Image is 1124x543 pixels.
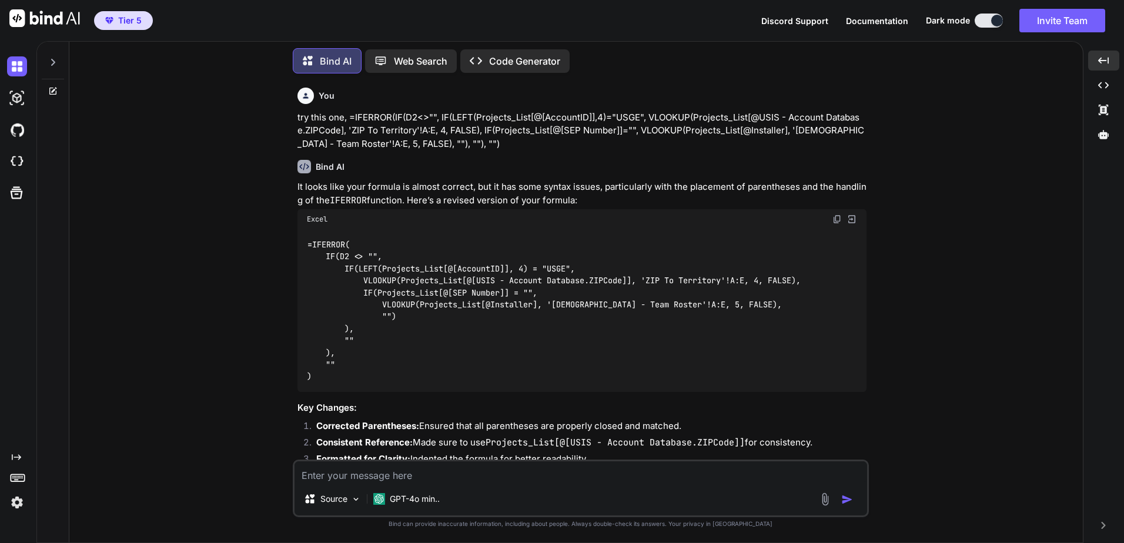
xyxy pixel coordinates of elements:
h6: Bind AI [316,161,344,173]
p: Code Generator [489,54,560,68]
p: Bind AI [320,54,352,68]
code: Projects_List[@[USIS - Account Database.ZIPCode]] [486,437,745,448]
button: premiumTier 5 [94,11,153,30]
img: darkAi-studio [7,88,27,108]
img: premium [105,17,113,24]
img: Pick Models [351,494,361,504]
button: Invite Team [1019,9,1105,32]
li: Made sure to use for consistency. [307,436,867,452]
code: IFERROR [330,195,367,206]
p: Bind can provide inaccurate information, including about people. Always double-check its answers.... [293,519,869,528]
button: Documentation [846,15,908,27]
img: GPT-4o mini [373,493,385,505]
img: icon [841,494,853,505]
img: attachment [818,492,832,506]
span: Dark mode [926,15,970,26]
img: githubDark [7,120,27,140]
button: Discord Support [761,15,828,27]
strong: Formatted for Clarity: [316,453,410,464]
span: Documentation [846,16,908,26]
img: Bind AI [9,9,80,27]
strong: Corrected Parentheses: [316,420,419,431]
img: darkChat [7,56,27,76]
img: copy [832,214,842,224]
p: GPT-4o min.. [390,493,440,505]
li: Ensured that all parentheses are properly closed and matched. [307,420,867,436]
p: Source [320,493,347,505]
li: Indented the formula for better readability. [307,452,867,469]
code: =IFERROR( IF(D2 <> "", IF(LEFT(Projects_List[@[AccountID]], 4) = "USGE", VLOOKUP(Projects_List[@[... [307,239,805,383]
span: Discord Support [761,16,828,26]
img: Open in Browser [847,214,857,224]
img: cloudideIcon [7,152,27,172]
h3: Key Changes: [297,401,867,415]
span: Tier 5 [118,15,142,26]
img: settings [7,492,27,512]
strong: Consistent Reference: [316,437,413,448]
span: Excel [307,214,327,224]
p: try this one, =IFERROR(IF(D2<>"", IF(LEFT(Projects_List[@[AccountID]],4)="USGE", VLOOKUP(Projects... [297,111,867,151]
p: Web Search [394,54,447,68]
h6: You [319,90,334,102]
p: It looks like your formula is almost correct, but it has some syntax issues, particularly with th... [297,180,867,207]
